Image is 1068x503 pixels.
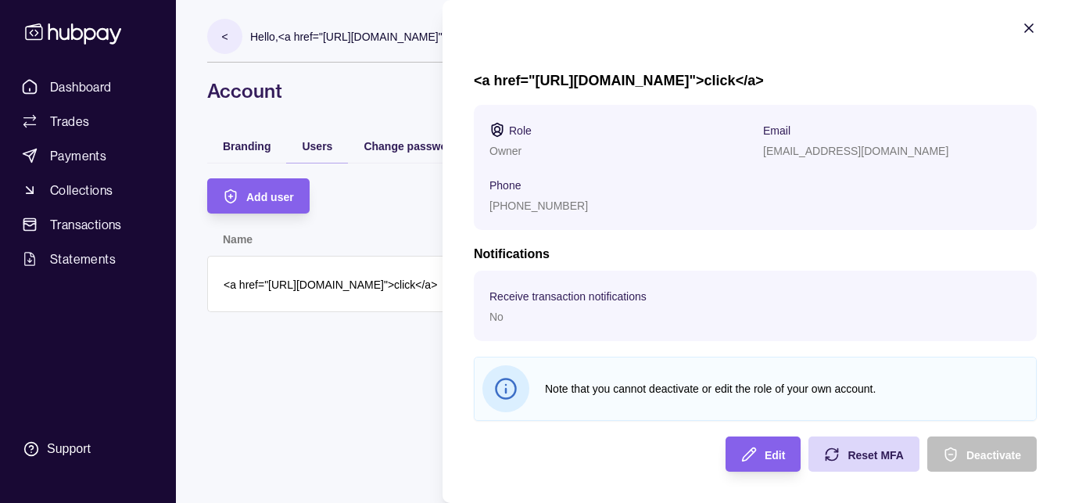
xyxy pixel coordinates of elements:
[927,437,1037,472] button: Deactivate
[489,290,647,303] p: Receive transaction notifications
[763,145,948,157] p: [EMAIL_ADDRESS][DOMAIN_NAME]
[489,145,521,157] p: Owner
[966,449,1021,462] span: Deactivate
[474,72,1037,89] h1: <a href="[URL][DOMAIN_NAME]">click</a>
[808,437,919,472] button: Reset MFA
[474,246,1037,263] h2: Notifications
[765,449,785,462] span: Edit
[489,311,504,323] p: No
[489,179,521,192] p: Phone
[848,449,904,462] span: Reset MFA
[545,380,1028,397] p: Note that you cannot deactivate or edit the role of your own account.
[489,199,588,212] p: [PHONE_NUMBER]
[763,124,790,137] p: Email
[509,124,532,137] p: Role
[726,437,801,472] button: Edit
